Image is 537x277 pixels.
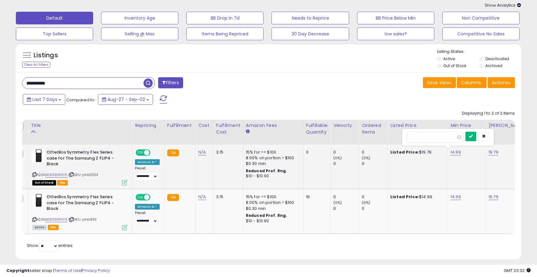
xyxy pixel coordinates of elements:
[246,206,298,211] div: $0.30 min
[485,56,509,61] label: Deactivated
[68,172,98,177] span: | SKU: ymb1004
[390,194,419,200] b: Listed Price:
[333,155,342,161] small: (0%)
[246,155,298,161] div: 8.00% on portion > $100
[82,268,110,274] a: Privacy Policy
[198,122,211,129] div: Cost
[135,159,160,165] div: Amazon AI *
[390,194,443,200] div: $14.99
[135,204,160,210] div: Amazon AI *
[246,161,298,167] div: $0.30 min
[6,268,29,274] strong: Copyright
[246,173,298,179] div: $10 - $10.90
[101,28,178,40] button: Selling @ Max
[6,268,110,274] div: seller snap | |
[198,149,206,155] a: N/A
[48,225,59,230] span: FBA
[489,122,526,129] div: [PERSON_NAME]
[32,149,127,185] div: ASIN:
[443,63,466,68] label: Out of Stock
[362,206,387,211] div: 0
[362,161,387,167] div: 0
[451,194,461,200] a: 14.99
[357,12,434,24] button: BB Price Below Min
[362,200,371,205] small: (0%)
[186,12,264,24] button: BB Drop in 7d
[32,96,57,103] span: Last 7 Days
[216,122,240,135] div: Fulfillment Cost
[31,122,130,129] div: Title
[66,97,95,103] span: Compared to:
[390,149,419,155] b: Listed Price:
[198,194,206,200] a: N/A
[457,77,487,88] button: Columns
[150,195,160,200] span: OFF
[158,77,183,88] button: Filters
[32,194,45,207] img: 211apSPEaFL._SL40_.jpg
[68,217,97,222] span: | SKU: ymb843
[246,213,287,218] b: Reduced Prof. Rng.
[306,194,326,200] div: 16
[357,28,434,40] button: low sales?
[333,149,359,155] div: 0
[101,12,178,24] button: Inventory Age
[246,122,301,129] div: Amazon Fees
[443,56,455,61] label: Active
[150,150,160,155] span: OFF
[362,155,371,161] small: (0%)
[16,12,93,24] button: Default
[461,79,481,86] span: Columns
[272,12,349,24] button: Needs to Reprice
[136,150,144,155] span: ON
[32,225,47,230] span: All listings currently available for purchase on Amazon
[27,242,73,249] span: Show: entries
[167,149,179,156] small: FBA
[485,2,521,8] span: Show Analytics
[54,268,81,274] a: Terms of Use
[47,194,124,213] b: OtterBox Symmetry Flex Series case for The Samsung Z FLIP4 - Black
[333,161,359,167] div: 0
[437,49,521,55] p: Listing States:
[485,63,502,68] label: Archived
[442,12,520,24] button: Non Competitive
[34,51,58,60] h5: Listings
[442,28,520,40] button: Competitive No Sales
[390,122,445,129] div: Listed Price
[45,172,67,178] a: B0B98XR616
[47,149,124,169] b: OtterBox Symmetry Flex Series case for The Samsung Z FLIP4 - Black
[462,110,515,116] div: Displaying 1 to 2 of 2 items
[362,122,385,135] div: Ordered Items
[135,122,162,129] div: Repricing
[32,194,127,229] div: ASIN:
[246,129,250,135] small: Amazon Fees.
[489,194,498,200] a: 19.79
[136,195,144,200] span: ON
[32,149,45,162] img: 211apSPEaFL._SL40_.jpg
[333,194,359,200] div: 0
[167,194,179,201] small: FBA
[333,200,342,205] small: (0%)
[489,149,498,155] a: 19.79
[32,180,56,186] span: All listings that are currently out of stock and unavailable for purchase on Amazon
[23,94,65,105] button: Last 7 Days
[135,211,160,225] div: Preset:
[167,122,193,129] div: Fulfillment
[98,94,153,105] button: Aug-27 - Sep-02
[362,194,387,200] div: 0
[362,149,387,155] div: 0
[107,96,145,103] span: Aug-27 - Sep-02
[246,149,298,155] div: 15% for <= $100
[246,194,298,200] div: 15% for <= $100
[333,122,356,129] div: Velocity
[272,28,349,40] button: 30 Day Decrease
[22,62,50,68] div: Clear All Filters
[135,166,160,180] div: Preset:
[246,168,287,173] b: Reduced Prof. Rng.
[306,122,328,135] div: Fulfillable Quantity
[57,180,68,186] span: FBA
[451,149,461,155] a: 14.99
[488,77,515,88] button: Actions
[216,194,238,200] div: 3.15
[45,217,67,222] a: B0B98XR616
[423,77,456,88] button: Save View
